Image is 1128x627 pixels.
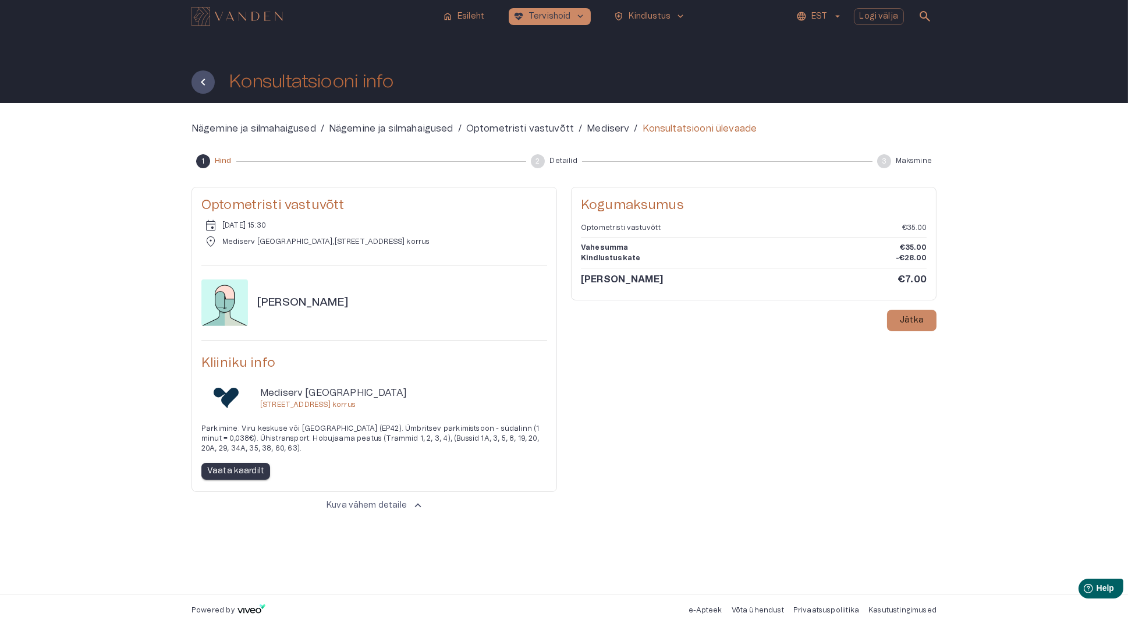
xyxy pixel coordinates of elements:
span: Maksmine [896,156,932,166]
p: Vahesumma [581,243,629,253]
p: Kindlustus [629,10,671,23]
a: Navigate to homepage [191,8,433,24]
p: Optometristi vastuvõtt [581,223,661,233]
p: Kuva vähem detaile [327,500,407,512]
a: Nägemine ja silmahaigused [329,122,453,136]
p: Võta ühendust [732,605,784,615]
p: Tervishoid [528,10,571,23]
span: event [204,218,218,232]
button: health_and_safetyKindlustuskeyboard_arrow_down [609,8,691,25]
p: Kindlustuskate [581,253,640,263]
img: Mediserv Tallinn logo [214,386,239,410]
img: Vanden logo [191,7,283,26]
h6: [PERSON_NAME] [581,273,663,286]
span: Hind [215,156,232,166]
button: Kuva vähem detailekeyboard_arrow_up [191,494,557,516]
h6: [PERSON_NAME] [257,295,348,311]
span: location_on [204,235,218,249]
button: Jätka [887,310,937,331]
span: health_and_safety [614,11,625,22]
p: / [579,122,582,136]
a: Privaatsuspoliitika [793,607,859,614]
p: Vaata kaardilt [207,465,264,477]
span: keyboard_arrow_up [412,499,424,512]
p: -€28.00 [896,253,927,263]
text: 2 [536,158,540,165]
iframe: Help widget launcher [1037,574,1128,607]
a: Kasutustingimused [868,607,937,614]
p: [DATE] 15:30 [222,221,266,231]
p: / [634,122,637,136]
p: €35.00 [900,243,927,253]
h6: €7.00 [898,273,927,286]
a: e-Apteek [689,607,722,614]
button: Logi välja [854,8,904,25]
img: doctor [201,279,248,326]
span: Parkimine: Viru keskuse või [GEOGRAPHIC_DATA] (EP42). Ümbritsev parkimistsoon - südalinn (1 minut... [201,425,539,452]
button: open search modal [913,5,937,28]
span: Detailid [549,156,577,166]
p: Jätka [900,314,924,327]
p: / [458,122,462,136]
h5: Optometristi vastuvõtt [201,197,547,214]
button: Vaata kaardilt [201,463,270,480]
span: search [918,9,932,23]
p: Mediserv [GEOGRAPHIC_DATA] [260,386,406,400]
p: Powered by [191,605,235,615]
p: Esileht [457,10,484,23]
h5: Kogumaksumus [581,197,927,214]
p: Mediserv [GEOGRAPHIC_DATA] , [STREET_ADDRESS] korrus [222,237,430,247]
button: ecg_heartTervishoidkeyboard_arrow_down [509,8,591,25]
button: Tagasi [191,70,215,94]
p: [STREET_ADDRESS] korrus [260,400,406,410]
p: €35.00 [902,223,927,233]
span: ecg_heart [513,11,524,22]
p: Logi välja [860,10,899,23]
button: EST [794,8,844,25]
text: 3 [882,158,886,165]
span: keyboard_arrow_down [675,11,686,22]
p: Konsultatsiooni ülevaade [643,122,757,136]
a: Mediserv [587,122,629,136]
button: homeEsileht [438,8,490,25]
span: keyboard_arrow_down [576,11,586,22]
span: home [442,11,453,22]
a: Nägemine ja silmahaigused [191,122,316,136]
h5: Kliiniku info [201,355,547,371]
p: / [321,122,324,136]
a: Optometristi vastuvõtt [466,122,574,136]
text: 1 [201,158,204,165]
h1: Konsultatsiooni info [229,72,394,92]
p: EST [811,10,827,23]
